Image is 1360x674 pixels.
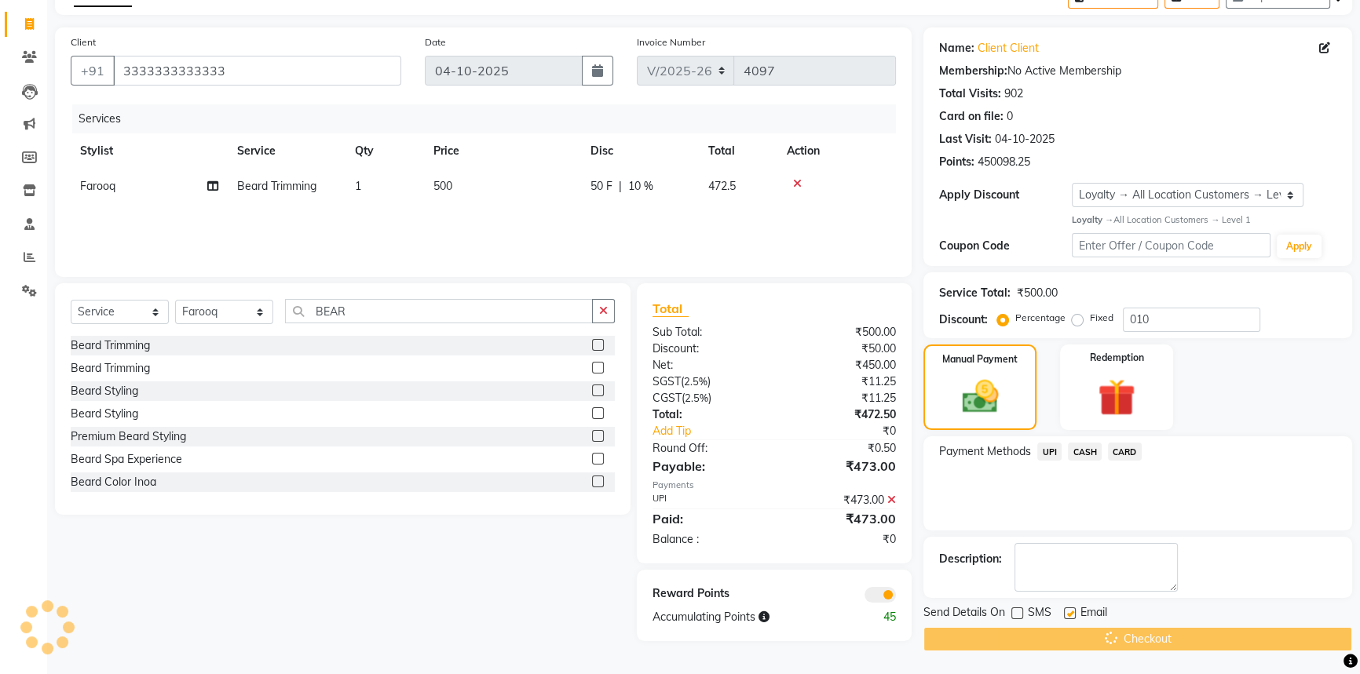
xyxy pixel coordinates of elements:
label: Invoice Number [637,35,705,49]
div: ₹500.00 [1017,285,1058,301]
div: UPI [641,492,774,508]
div: 04-10-2025 [995,131,1055,148]
div: ₹472.50 [774,406,908,423]
span: 10 % [628,178,653,195]
span: Email [1080,604,1107,624]
div: Service Total: [939,285,1011,301]
span: 500 [433,179,452,193]
div: Net: [641,357,774,373]
div: ₹473.00 [774,492,908,508]
th: Total [699,133,777,169]
div: Name: [939,40,974,56]
img: _cash.svg [951,376,1010,417]
span: Total [653,301,689,317]
span: UPI [1037,443,1062,461]
span: Send Details On [923,604,1005,624]
div: Beard Trimming [71,360,150,377]
div: Total: [641,406,774,423]
div: Beard Color Inoa [71,474,156,490]
a: Add Tip [641,423,797,439]
span: SGST [653,374,681,388]
span: 50 F [590,178,612,195]
input: Enter Offer / Coupon Code [1072,233,1270,257]
div: Beard Styling [71,406,138,422]
div: ( ) [641,390,774,406]
span: 2.5% [684,375,707,388]
th: Price [424,133,581,169]
div: ₹500.00 [774,324,908,341]
div: Discount: [641,341,774,357]
div: Accumulating Points [641,609,842,625]
span: 472.5 [708,179,736,193]
div: Payable: [641,457,774,475]
div: Discount: [939,311,988,328]
div: Balance : [641,531,774,548]
a: Client Client [978,40,1039,56]
div: Apply Discount [939,187,1072,203]
div: Description: [939,551,1002,567]
strong: Loyalty → [1072,214,1113,225]
div: ₹0.50 [774,440,908,457]
th: Disc [581,133,699,169]
label: Date [425,35,446,49]
span: | [619,178,622,195]
img: _gift.svg [1086,374,1147,421]
div: Card on file: [939,108,1004,125]
div: No Active Membership [939,63,1336,79]
div: ( ) [641,373,774,390]
div: Beard Styling [71,383,138,399]
span: CGST [653,391,682,405]
label: Percentage [1015,311,1066,325]
span: CASH [1068,443,1102,461]
label: Fixed [1090,311,1113,325]
div: 0 [1007,108,1013,125]
th: Qty [345,133,424,169]
div: ₹50.00 [774,341,908,357]
div: ₹0 [796,423,908,439]
div: ₹11.25 [774,390,908,406]
div: ₹0 [774,531,908,548]
label: Redemption [1090,351,1144,365]
div: Reward Points [641,585,774,603]
span: SMS [1028,604,1051,624]
input: Search by Name/Mobile/Email/Code [113,56,401,86]
div: Services [72,104,908,133]
div: Round Off: [641,440,774,457]
button: Apply [1277,235,1322,258]
div: Beard Spa Experience [71,451,182,468]
th: Stylist [71,133,228,169]
div: Points: [939,154,974,170]
span: 1 [355,179,361,193]
button: +91 [71,56,115,86]
span: 2.5% [685,392,708,404]
div: 902 [1004,86,1023,102]
div: Premium Beard Styling [71,428,186,445]
div: Coupon Code [939,238,1072,254]
div: Payments [653,479,897,492]
label: Client [71,35,96,49]
div: ₹450.00 [774,357,908,373]
span: Farooq [80,179,115,193]
div: ₹473.00 [774,509,908,528]
div: Sub Total: [641,324,774,341]
span: Beard Trimming [237,179,316,193]
div: 45 [841,609,908,625]
div: Total Visits: [939,86,1001,102]
th: Action [777,133,896,169]
div: ₹11.25 [774,373,908,390]
div: Beard Trimming [71,337,150,354]
div: ₹473.00 [774,457,908,475]
input: Search or Scan [285,299,593,323]
div: All Location Customers → Level 1 [1072,213,1336,227]
div: 450098.25 [978,154,1030,170]
label: Manual Payment [942,352,1018,366]
span: Payment Methods [939,443,1031,460]
div: Last Visit: [939,131,992,148]
div: Membership: [939,63,1007,79]
div: Paid: [641,509,774,528]
th: Service [228,133,345,169]
span: CARD [1108,443,1142,461]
